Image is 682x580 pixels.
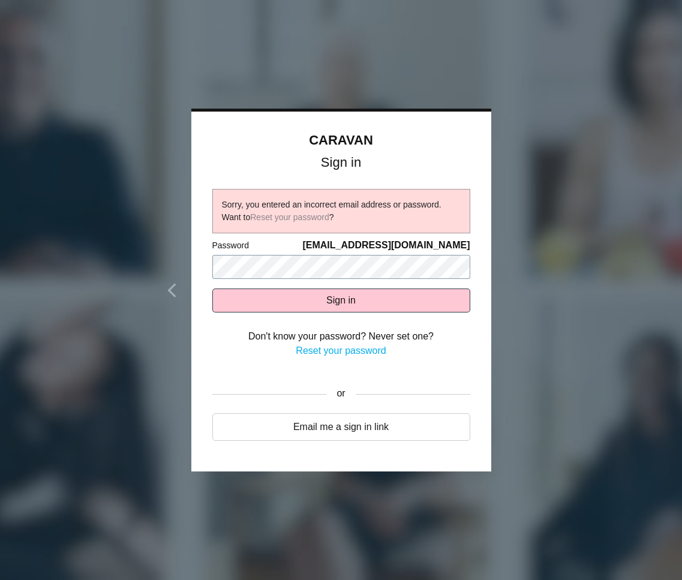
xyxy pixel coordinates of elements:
[326,379,356,409] div: or
[212,157,470,168] h1: Sign in
[212,413,470,441] a: Email me a sign in link
[296,345,386,356] a: Reset your password
[222,199,461,224] div: Sorry, you entered an incorrect email address or password. Want to ?
[302,238,470,253] span: [EMAIL_ADDRESS][DOMAIN_NAME]
[212,289,470,312] button: Sign in
[212,329,470,344] div: Don't know your password? Never set one?
[309,133,373,148] a: CARAVAN
[250,212,329,222] a: Reset your password
[212,239,249,252] label: Password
